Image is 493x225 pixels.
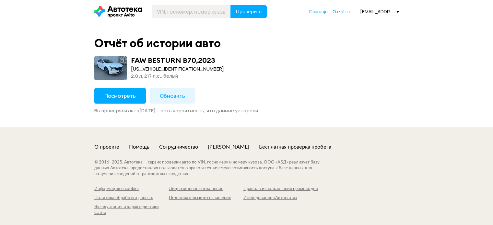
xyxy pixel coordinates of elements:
a: Лицензионное соглашение [169,186,243,192]
a: Информация о cookies [94,186,169,192]
button: Посмотреть [94,88,146,104]
div: FAW BESTURN B70 , 2023 [131,56,215,64]
span: Обновить [160,92,185,99]
a: Сотрудничество [159,143,198,151]
a: Правила использования промокодов [243,186,318,192]
a: Отчёты [333,8,350,15]
a: Эксплуатация и характеристики Сайта [94,204,169,216]
button: Проверить [230,5,267,18]
div: 2.0 л, 217 л.c., белый [131,73,224,80]
span: Проверить [236,9,262,14]
a: Политика обработки данных [94,195,169,201]
a: Помощь [129,143,149,151]
div: Отчёт об истории авто [94,36,221,50]
div: © 2016– 2025 . Автотека — сервис проверки авто по VIN, госномеру и номеру кузова. ООО «АБД» реали... [94,160,333,177]
div: [EMAIL_ADDRESS][DOMAIN_NAME] [360,8,399,15]
button: Обновить [150,88,195,104]
div: [US_VEHICLE_IDENTIFICATION_NUMBER] [131,65,224,73]
div: Вы проверяли авто [DATE] — есть вероятность, что данные устарели. [94,107,399,114]
a: О проекте [94,143,119,151]
a: Помощь [309,8,328,15]
a: Пользовательское соглашение [169,195,243,201]
a: Исследование «Автостата» [243,195,318,201]
input: VIN, госномер, номер кузова [152,5,231,18]
span: Посмотреть [104,92,136,99]
a: [PERSON_NAME] [208,143,249,151]
a: Бесплатная проверка пробега [259,143,331,151]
